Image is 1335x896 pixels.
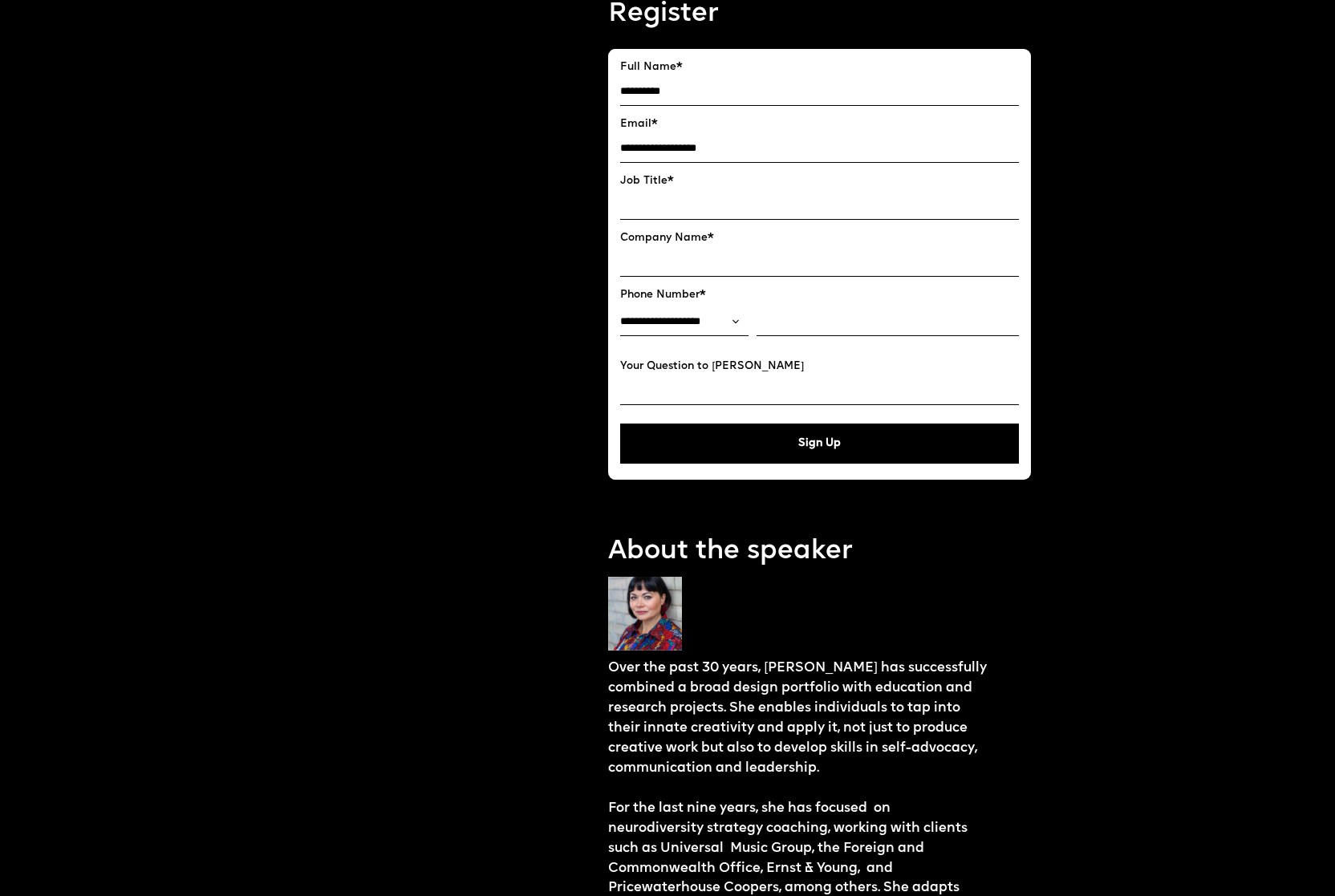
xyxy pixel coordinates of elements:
button: Sign Up [620,424,1019,464]
label: Job Title [620,175,1019,188]
label: Email [620,118,1019,131]
label: Your Question to [PERSON_NAME] [620,360,1019,373]
label: Company Name [620,232,1019,245]
label: Full Name [620,61,1019,74]
label: Phone Number [620,289,1019,302]
p: About the speaker [608,533,1031,571]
